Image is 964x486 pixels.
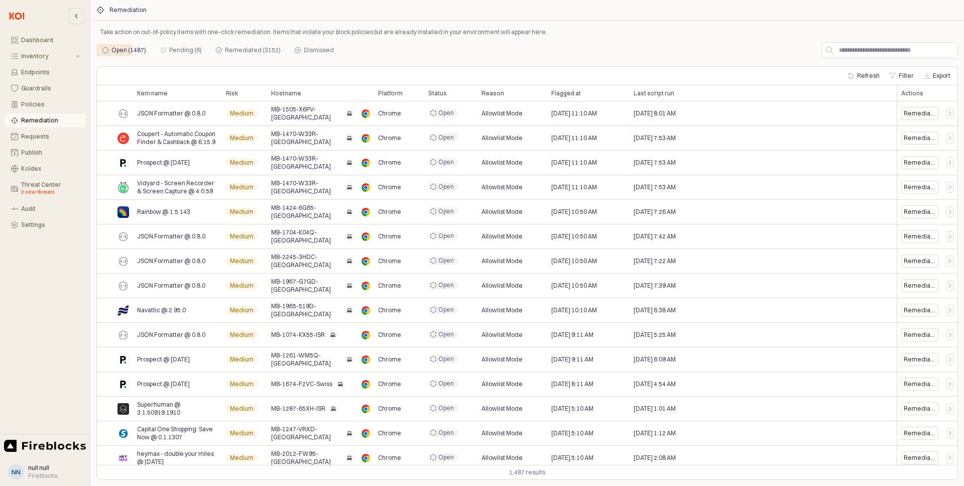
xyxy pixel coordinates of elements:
[901,132,938,145] div: Remediate
[634,405,676,413] span: [DATE] 1:01 AM
[137,159,190,167] span: Prospect @ [DATE]
[378,159,401,167] span: Chrome
[137,380,190,388] span: Prospect @ [DATE]
[378,134,401,142] span: Chrome
[21,149,80,156] div: Publish
[551,183,597,191] span: [DATE] 11:10 AM
[137,355,190,363] span: Prospect @ [DATE]
[438,281,454,289] span: Open
[551,355,593,363] span: [DATE] 9:11 AM
[230,355,254,363] span: Medium
[230,159,254,167] span: Medium
[904,183,936,191] div: Remediate
[378,282,401,290] span: Chrome
[634,232,676,240] span: [DATE] 7:42 AM
[271,278,341,294] span: MB-1967-G7GD-[GEOGRAPHIC_DATA]
[378,183,401,191] span: Chrome
[378,232,401,240] span: Chrome
[481,232,523,240] span: Allowlist Mode
[634,380,676,388] span: [DATE] 4:54 AM
[904,232,936,240] div: Remediate
[230,109,254,117] span: Medium
[438,257,454,265] span: Open
[634,134,676,142] span: [DATE] 7:53 AM
[901,230,938,243] div: Remediate
[634,208,676,216] span: [DATE] 7:26 AM
[21,165,80,172] div: Koidex
[230,134,254,142] span: Medium
[904,355,936,363] div: Remediate
[271,155,341,171] span: MB-1470-W33R-[GEOGRAPHIC_DATA]
[634,429,676,437] span: [DATE] 1:12 AM
[481,429,523,437] span: Allowlist Mode
[271,89,301,97] span: Hostname
[8,464,24,480] button: nn
[901,156,938,169] div: Remediate
[137,257,205,265] span: JSON Formatter @ 0.8.0
[378,380,401,388] span: Chrome
[5,218,86,232] button: Settings
[920,70,954,82] button: Export
[378,331,401,339] span: Chrome
[509,467,545,477] div: 1,487 results
[438,109,454,117] span: Open
[21,188,80,196] div: 2 new threats
[378,454,401,462] span: Chrome
[551,134,597,142] span: [DATE] 11:10 AM
[5,178,86,200] button: Threat Center
[137,232,205,240] span: JSON Formatter @ 0.8.0
[904,134,936,142] div: Remediate
[5,97,86,111] button: Policies
[21,133,80,140] div: Requests
[481,355,523,363] span: Allowlist Mode
[551,257,597,265] span: [DATE] 10:50 AM
[438,207,454,215] span: Open
[21,101,80,108] div: Policies
[438,134,454,142] span: Open
[271,302,341,318] span: MB-1965-519D-[GEOGRAPHIC_DATA]
[28,472,57,480] div: Fireblocks
[5,49,86,63] button: Inventory
[901,378,938,391] div: Remediate
[378,89,403,97] span: Platform
[634,306,676,314] span: [DATE] 6:38 AM
[438,380,454,388] span: Open
[438,330,454,338] span: Open
[481,89,504,97] span: Reason
[137,130,218,146] span: Coupert - Automatic Coupon Finder & Cashback @ 6.15.9
[21,37,80,44] div: Dashboard
[137,208,190,216] span: Rainbow @ 1.5.143
[634,159,676,167] span: [DATE] 7:53 AM
[21,85,80,92] div: Guardrails
[21,53,74,60] div: Inventory
[481,380,523,388] span: Allowlist Mode
[271,130,341,146] span: MB-1470-W33R-[GEOGRAPHIC_DATA]
[230,405,254,413] span: Medium
[551,380,593,388] span: [DATE] 8:11 AM
[901,255,938,268] div: Remediate
[111,44,146,56] div: Open (1487)
[5,65,86,79] button: Endpoints
[901,427,938,440] div: Remediate
[226,89,238,97] span: Risk
[97,465,957,479] div: Table toolbar
[901,402,938,415] div: Remediate
[904,208,936,216] div: Remediate
[481,109,523,117] span: Allowlist Mode
[901,89,923,97] span: Actions
[481,454,523,462] span: Allowlist Mode
[904,429,936,437] div: Remediate
[5,81,86,95] button: Guardrails
[100,28,954,37] p: Take action on out-of-policy items with one-click remediation. Items that violate your block poli...
[137,425,218,441] span: Capital One Shopping: Save Now @ 0.1.1307
[154,44,208,56] div: Pending (6)
[304,44,334,56] div: Dismissed
[5,162,86,176] button: Koidex
[634,109,676,117] span: [DATE] 8:01 AM
[901,353,938,366] div: Remediate
[271,405,325,413] span: MB-1287-65XH-ISR
[137,450,218,466] span: heymax - double your miles @ [DATE]
[137,306,186,314] span: Navattic @ 2.95.0
[5,130,86,144] button: Requests
[904,380,936,388] div: Remediate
